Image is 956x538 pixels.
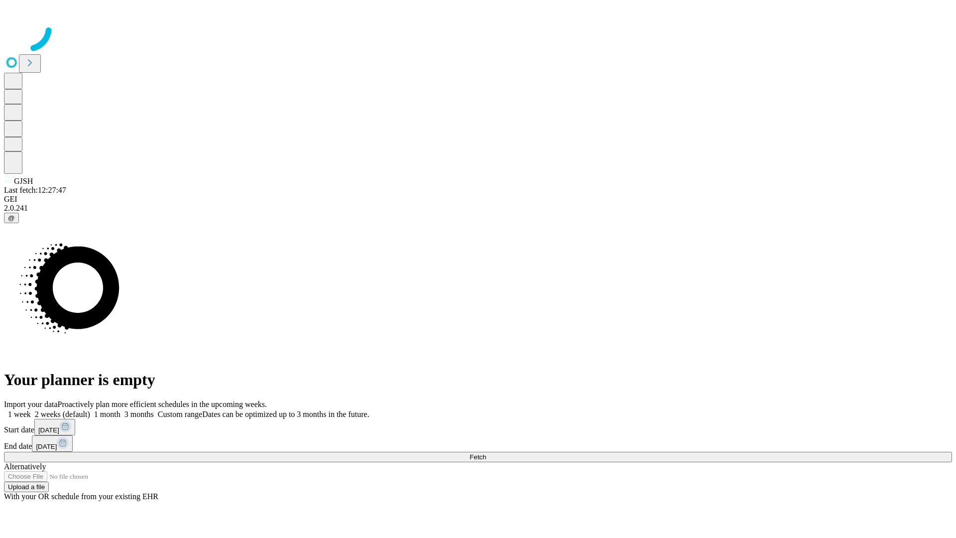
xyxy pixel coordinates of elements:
[4,435,952,452] div: End date
[32,435,73,452] button: [DATE]
[4,462,46,471] span: Alternatively
[4,482,49,492] button: Upload a file
[4,492,158,501] span: With your OR schedule from your existing EHR
[36,443,57,450] span: [DATE]
[8,214,15,222] span: @
[8,410,31,418] span: 1 week
[4,400,58,408] span: Import your data
[470,453,486,461] span: Fetch
[158,410,202,418] span: Custom range
[4,213,19,223] button: @
[58,400,267,408] span: Proactively plan more efficient schedules in the upcoming weeks.
[4,186,66,194] span: Last fetch: 12:27:47
[4,371,952,389] h1: Your planner is empty
[4,452,952,462] button: Fetch
[4,195,952,204] div: GEI
[34,419,75,435] button: [DATE]
[14,177,33,185] span: GJSH
[38,426,59,434] span: [DATE]
[4,419,952,435] div: Start date
[124,410,154,418] span: 3 months
[35,410,90,418] span: 2 weeks (default)
[4,204,952,213] div: 2.0.241
[202,410,369,418] span: Dates can be optimized up to 3 months in the future.
[94,410,120,418] span: 1 month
